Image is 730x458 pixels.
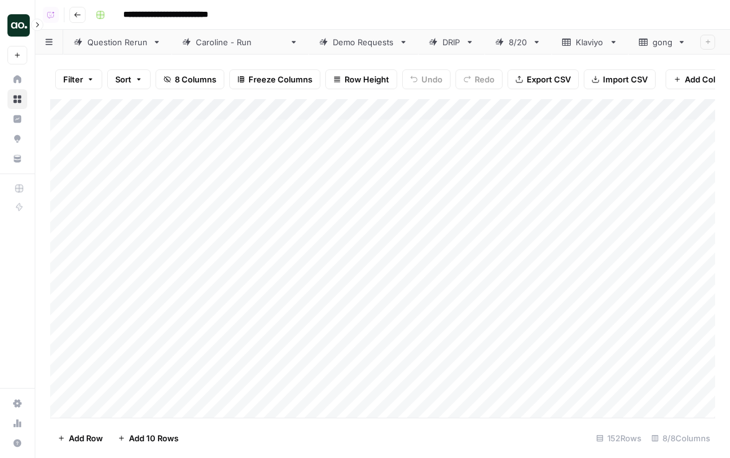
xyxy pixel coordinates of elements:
a: 8/20 [485,30,552,55]
a: Browse [7,89,27,109]
span: Sort [115,73,131,86]
div: gong [653,36,672,48]
img: Dillon Test Logo [7,14,30,37]
a: Home [7,69,27,89]
button: Add 10 Rows [110,428,186,448]
button: Export CSV [508,69,579,89]
div: Question Rerun [87,36,147,48]
a: Usage [7,413,27,433]
div: Klaviyo [576,36,604,48]
button: Freeze Columns [229,69,320,89]
span: Add Row [69,432,103,444]
a: Klaviyo [552,30,628,55]
a: Settings [7,394,27,413]
button: Filter [55,69,102,89]
span: Row Height [345,73,389,86]
div: Demo Requests [333,36,394,48]
a: gong [628,30,697,55]
span: Filter [63,73,83,86]
button: Row Height [325,69,397,89]
a: Demo Requests [309,30,418,55]
div: 152 Rows [591,428,646,448]
div: 8/20 [509,36,527,48]
button: Help + Support [7,433,27,453]
button: Import CSV [584,69,656,89]
button: Undo [402,69,451,89]
span: Import CSV [603,73,648,86]
a: Question Rerun [63,30,172,55]
a: Opportunities [7,129,27,149]
a: Insights [7,109,27,129]
a: Your Data [7,149,27,169]
span: Add 10 Rows [129,432,178,444]
a: DRIP [418,30,485,55]
span: Undo [421,73,442,86]
div: 8/8 Columns [646,428,715,448]
span: 8 Columns [175,73,216,86]
button: Redo [455,69,503,89]
div: [PERSON_NAME] - Run [196,36,284,48]
span: Redo [475,73,495,86]
span: Freeze Columns [248,73,312,86]
span: Export CSV [527,73,571,86]
button: Sort [107,69,151,89]
button: 8 Columns [156,69,224,89]
button: Workspace: Dillon Test [7,10,27,41]
div: DRIP [442,36,460,48]
a: [PERSON_NAME] - Run [172,30,309,55]
button: Add Row [50,428,110,448]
